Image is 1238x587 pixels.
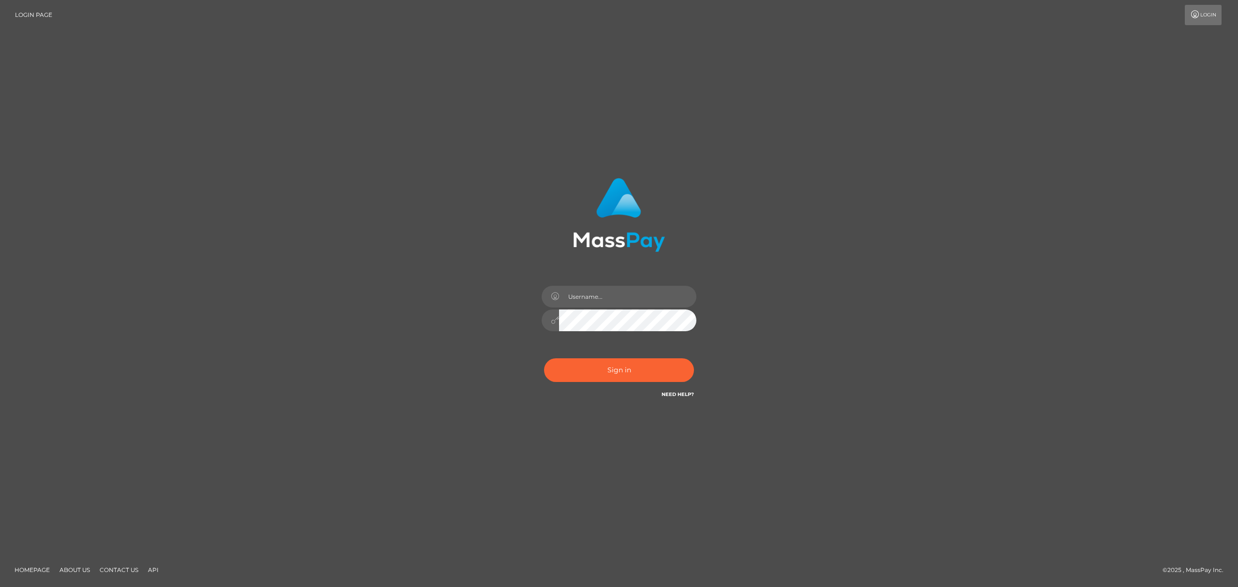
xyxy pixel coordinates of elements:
div: © 2025 , MassPay Inc. [1163,565,1231,575]
a: Login [1185,5,1222,25]
a: Login Page [15,5,52,25]
a: About Us [56,562,94,577]
img: MassPay Login [573,178,665,252]
input: Username... [559,286,696,308]
button: Sign in [544,358,694,382]
a: API [144,562,162,577]
a: Contact Us [96,562,142,577]
a: Homepage [11,562,54,577]
a: Need Help? [662,391,694,397]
